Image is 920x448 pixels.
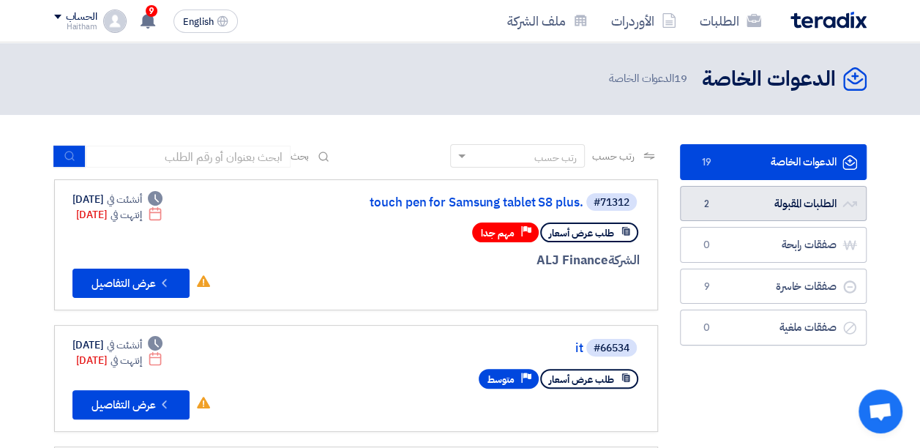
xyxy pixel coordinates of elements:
input: ابحث بعنوان أو رقم الطلب [86,146,291,168]
button: عرض التفاصيل [72,390,190,419]
span: إنتهت في [111,353,142,368]
div: [DATE] [76,207,163,223]
div: [DATE] [76,353,163,368]
span: 9 [146,5,157,17]
span: الشركة [608,251,640,269]
span: 19 [674,70,687,86]
div: رتب حسب [534,150,577,165]
span: الدعوات الخاصة [609,70,689,87]
button: English [173,10,238,33]
a: ملف الشركة [495,4,599,38]
a: صفقات ملغية0 [680,310,867,346]
span: متوسط [487,373,515,387]
span: بحث [291,149,310,164]
div: #66534 [594,343,629,354]
span: طلب عرض أسعار [549,226,614,240]
div: #71312 [594,198,629,208]
a: صفقات رابحة0 [680,227,867,263]
button: عرض التفاصيل [72,269,190,298]
span: مهم جدا [481,226,515,240]
div: الحساب [66,11,97,23]
span: 9 [698,280,716,294]
a: الطلبات المقبولة2 [680,186,867,222]
span: 0 [698,238,716,253]
span: أنشئت في [107,192,142,207]
div: Open chat [859,389,902,433]
span: English [183,17,214,27]
div: [DATE] [72,192,163,207]
img: profile_test.png [103,10,127,33]
h2: الدعوات الخاصة [702,65,836,94]
span: 2 [698,197,716,212]
a: الطلبات [688,4,773,38]
a: it [291,342,583,355]
a: الأوردرات [599,4,688,38]
a: صفقات خاسرة9 [680,269,867,305]
a: الدعوات الخاصة19 [680,144,867,180]
span: 19 [698,155,716,170]
div: ALJ Finance [288,251,640,270]
img: Teradix logo [790,12,867,29]
div: [DATE] [72,337,163,353]
span: إنتهت في [111,207,142,223]
a: touch pen for Samsung tablet S8 plus. [291,196,583,209]
span: رتب حسب [592,149,634,164]
div: Haitham [54,23,97,31]
span: أنشئت في [107,337,142,353]
span: 0 [698,321,716,335]
span: طلب عرض أسعار [549,373,614,387]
